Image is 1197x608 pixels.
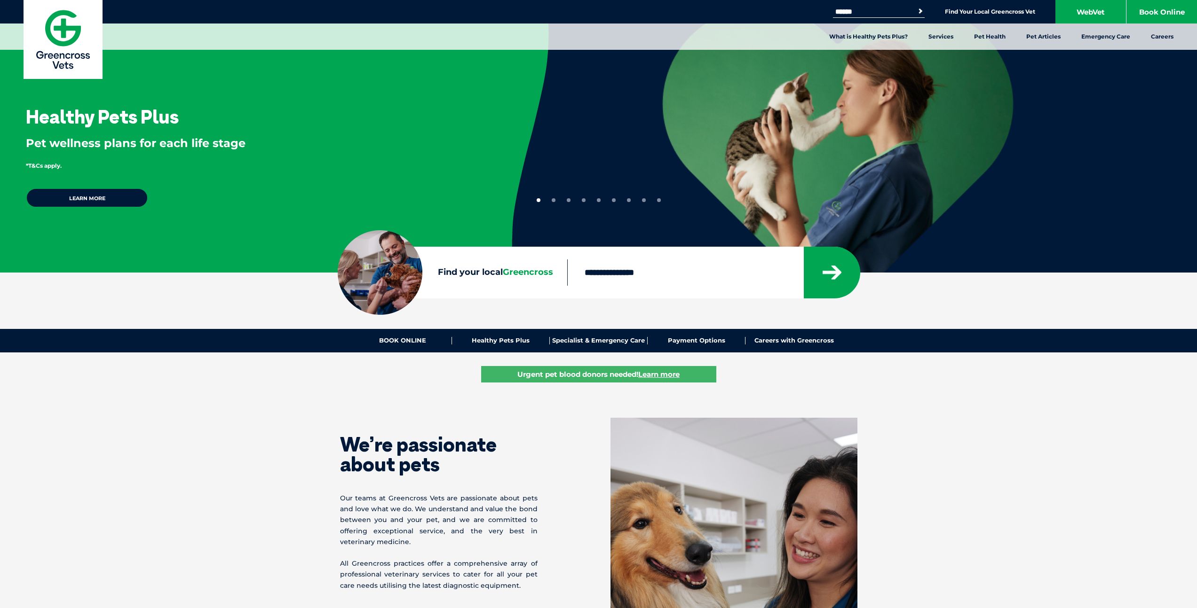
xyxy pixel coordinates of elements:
[503,267,553,277] span: Greencross
[340,493,538,547] p: Our teams at Greencross Vets are passionate about pets and love what we do. We understand and val...
[537,198,540,202] button: 1 of 9
[916,7,925,16] button: Search
[552,198,555,202] button: 2 of 9
[26,162,62,169] span: *T&Cs apply.
[354,337,452,344] a: BOOK ONLINE
[452,337,550,344] a: Healthy Pets Plus
[340,558,538,591] p: All Greencross practices offer a comprehensive array of professional veterinary services to cater...
[567,198,571,202] button: 3 of 9
[648,337,745,344] a: Payment Options
[612,198,616,202] button: 6 of 9
[26,107,179,126] h3: Healthy Pets Plus
[340,435,538,474] h1: We’re passionate about pets
[338,265,567,280] label: Find your local
[657,198,661,202] button: 9 of 9
[1071,23,1141,50] a: Emergency Care
[26,135,481,151] p: Pet wellness plans for each life stage
[550,337,648,344] a: Specialist & Emergency Care
[642,198,646,202] button: 8 of 9
[1016,23,1071,50] a: Pet Articles
[819,23,918,50] a: What is Healthy Pets Plus?
[627,198,631,202] button: 7 of 9
[964,23,1016,50] a: Pet Health
[945,8,1035,16] a: Find Your Local Greencross Vet
[481,366,716,382] a: Urgent pet blood donors needed!Learn more
[26,188,148,208] a: Learn more
[638,370,680,379] u: Learn more
[1141,23,1184,50] a: Careers
[597,198,601,202] button: 5 of 9
[745,337,843,344] a: Careers with Greencross
[582,198,586,202] button: 4 of 9
[918,23,964,50] a: Services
